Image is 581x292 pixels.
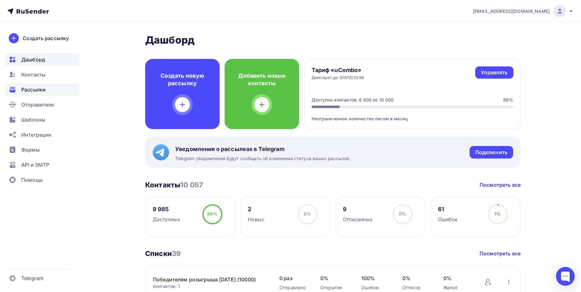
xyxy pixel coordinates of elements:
span: Рассылки [21,86,46,93]
a: Победителям розыгрыша [DATE] (10000) [153,276,259,283]
div: Отписок [402,284,431,291]
span: 0% [304,211,311,216]
div: Ошибок [361,284,390,291]
h4: Добавить новые контакты [235,72,289,87]
span: 0 раз [279,274,308,282]
span: Telegram [21,274,43,282]
h2: Дашборд [145,34,521,46]
div: Жалоб [443,284,472,291]
div: Новых [248,216,264,223]
div: Неограниченное количество писем в месяц [312,108,513,122]
span: API и SMTP [21,161,49,169]
div: Подключить [475,149,507,156]
a: Рассылки [5,83,79,96]
div: Управлять [481,69,507,76]
div: Отписанных [343,216,373,223]
span: Формы [21,146,40,154]
h3: Списки [145,249,181,258]
span: Дашборд [21,56,45,63]
div: Открытия [320,284,349,291]
span: 0% [320,274,349,282]
span: 1% [494,211,501,216]
span: [EMAIL_ADDRESS][DOMAIN_NAME] [473,8,550,14]
h4: Тариф «uCombo» [312,66,364,74]
h3: Контакты [145,180,203,189]
span: 0% [402,274,431,282]
a: Формы [5,143,79,156]
div: Отправлено [279,284,308,291]
div: Действует до: [DATE] 10:58 [312,75,364,80]
div: 9 985 [153,206,180,213]
div: Контактов: 1 [153,283,267,289]
div: 2 [248,206,264,213]
a: Отправители [5,98,79,111]
span: 39 [172,249,181,258]
span: Шаблоны [21,116,45,123]
div: 61 [438,206,458,213]
span: Помощь [21,176,43,184]
span: Уведомления о рассылках в Telegram [175,145,350,153]
span: Интеграции [21,131,51,138]
a: [EMAIL_ADDRESS][DOMAIN_NAME] [473,5,573,18]
div: Создать рассылку [23,34,69,42]
div: 9 [343,206,373,213]
span: Контакты [21,71,45,78]
div: Доступных [153,216,180,223]
span: 0% [443,274,472,282]
span: 99% [207,211,217,216]
a: Шаблоны [5,113,79,126]
a: Посмотреть все [480,250,521,257]
h4: Создать новую рассылку [155,72,210,87]
div: 86% [503,97,513,103]
div: Доступно контактов: 8 608 из 10 000 [312,97,394,103]
span: Отправители [21,101,54,108]
a: Контакты [5,68,79,81]
div: Ошибок [438,216,458,223]
span: 100% [361,274,390,282]
span: Telegram уведомления будут сообщать об изменении статуса ваших рассылок. [175,155,350,162]
span: 10 057 [180,181,203,189]
a: Дашборд [5,53,79,66]
span: 0% [399,211,406,216]
a: Посмотреть все [480,181,521,189]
